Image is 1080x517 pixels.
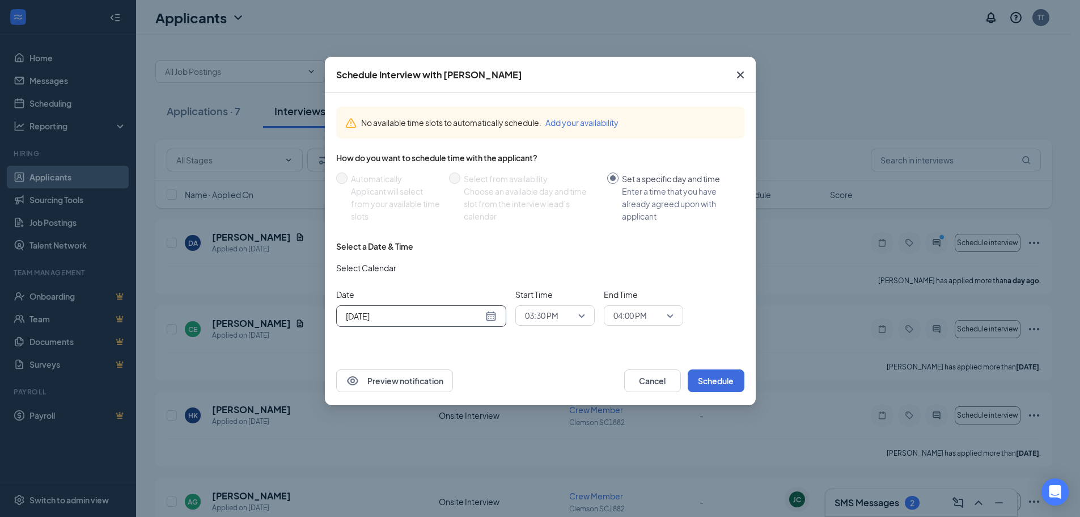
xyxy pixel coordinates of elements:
div: Open Intercom Messenger [1041,478,1069,506]
button: EyePreview notification [336,369,453,392]
button: Cancel [624,369,681,392]
svg: Cross [734,68,747,82]
span: Date [336,288,506,301]
div: Select from availability [464,173,598,185]
span: 04:00 PM [613,307,647,324]
span: End Time [604,288,683,301]
div: Schedule Interview with [PERSON_NAME] [336,69,522,81]
svg: Eye [346,374,359,388]
div: Applicant will select from your available time slots [351,185,440,222]
div: How do you want to schedule time with the applicant? [336,152,744,163]
div: Automatically [351,173,440,185]
span: Select Calendar [336,262,396,274]
div: Select a Date & Time [336,241,413,252]
svg: Warning [345,117,357,129]
button: Schedule [688,369,744,392]
div: Set a specific day and time [622,173,735,185]
input: Oct 16, 2025 [346,310,483,322]
span: 03:30 PM [525,307,558,324]
div: No available time slots to automatically schedule. [361,116,735,129]
span: Start Time [515,288,595,301]
div: Choose an available day and time slot from the interview lead’s calendar [464,185,598,222]
button: Close [725,57,756,93]
div: Enter a time that you have already agreed upon with applicant [622,185,735,222]
button: Add your availability [545,116,619,129]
